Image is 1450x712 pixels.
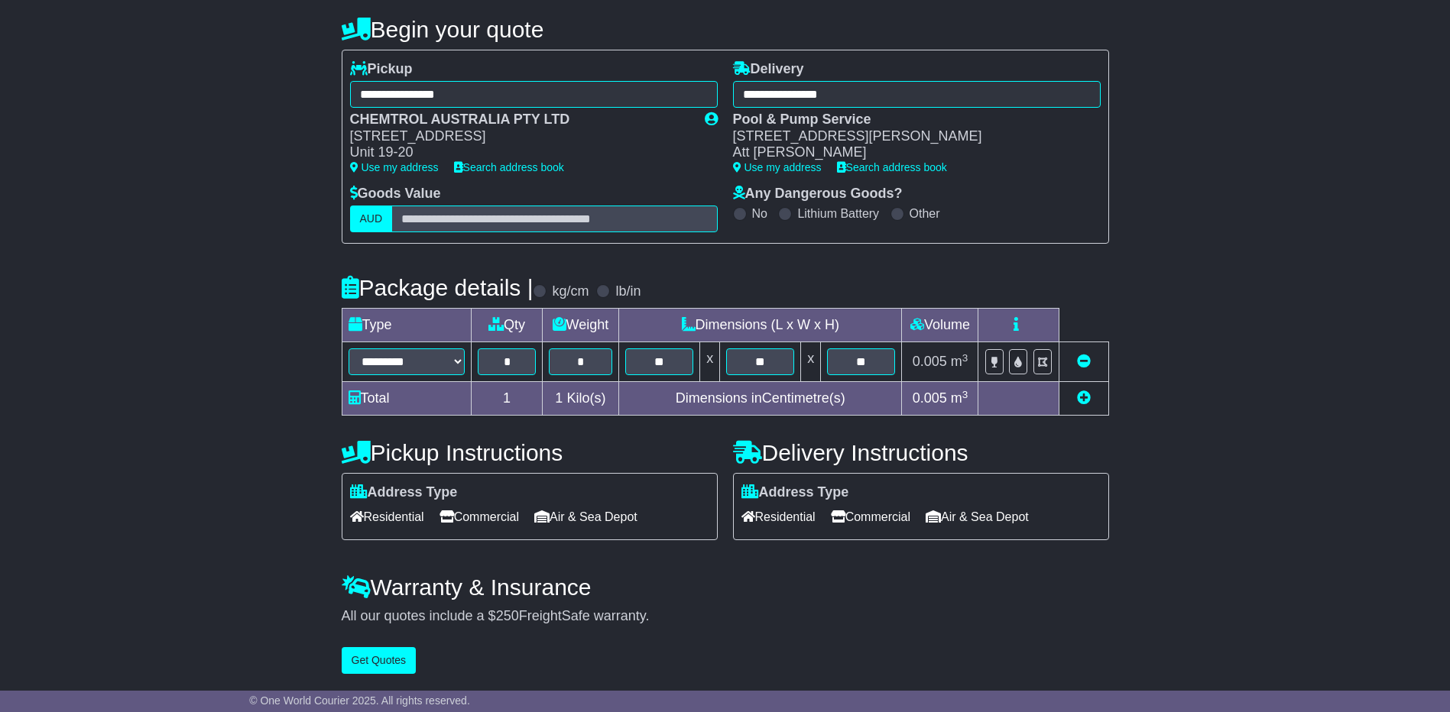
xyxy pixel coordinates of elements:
[350,144,689,161] div: Unit 19-20
[1077,354,1091,369] a: Remove this item
[831,505,910,529] span: Commercial
[619,382,902,416] td: Dimensions in Centimetre(s)
[733,144,1085,161] div: Att [PERSON_NAME]
[342,608,1109,625] div: All our quotes include a $ FreightSafe warranty.
[741,505,816,529] span: Residential
[555,390,563,406] span: 1
[342,275,534,300] h4: Package details |
[454,161,564,173] a: Search address book
[801,342,821,382] td: x
[951,390,968,406] span: m
[350,161,439,173] a: Use my address
[741,484,849,501] label: Address Type
[350,484,458,501] label: Address Type
[837,161,947,173] a: Search address book
[342,440,718,465] h4: Pickup Instructions
[542,382,618,416] td: Kilo(s)
[733,186,903,202] label: Any Dangerous Goods?
[350,128,689,145] div: [STREET_ADDRESS]
[733,161,822,173] a: Use my address
[350,186,441,202] label: Goods Value
[350,206,393,232] label: AUD
[534,505,637,529] span: Air & Sea Depot
[350,61,413,78] label: Pickup
[342,17,1109,42] h4: Begin your quote
[342,309,472,342] td: Type
[542,309,618,342] td: Weight
[350,505,424,529] span: Residential
[249,694,470,707] span: © One World Courier 2025. All rights reserved.
[797,206,879,221] label: Lithium Battery
[342,382,472,416] td: Total
[440,505,519,529] span: Commercial
[1077,390,1091,406] a: Add new item
[733,112,1085,128] div: Pool & Pump Service
[619,309,902,342] td: Dimensions (L x W x H)
[350,112,689,128] div: CHEMTROL AUSTRALIA PTY LTD
[472,309,542,342] td: Qty
[926,505,1029,529] span: Air & Sea Depot
[752,206,767,221] label: No
[733,440,1109,465] h4: Delivery Instructions
[342,647,417,674] button: Get Quotes
[902,309,978,342] td: Volume
[913,354,947,369] span: 0.005
[962,352,968,364] sup: 3
[496,608,519,623] span: 250
[733,128,1085,145] div: [STREET_ADDRESS][PERSON_NAME]
[472,382,542,416] td: 1
[733,61,804,78] label: Delivery
[913,390,947,406] span: 0.005
[552,283,589,300] label: kg/cm
[615,283,641,300] label: lb/in
[951,354,968,369] span: m
[342,574,1109,600] h4: Warranty & Insurance
[962,389,968,400] sup: 3
[910,206,940,221] label: Other
[700,342,720,382] td: x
